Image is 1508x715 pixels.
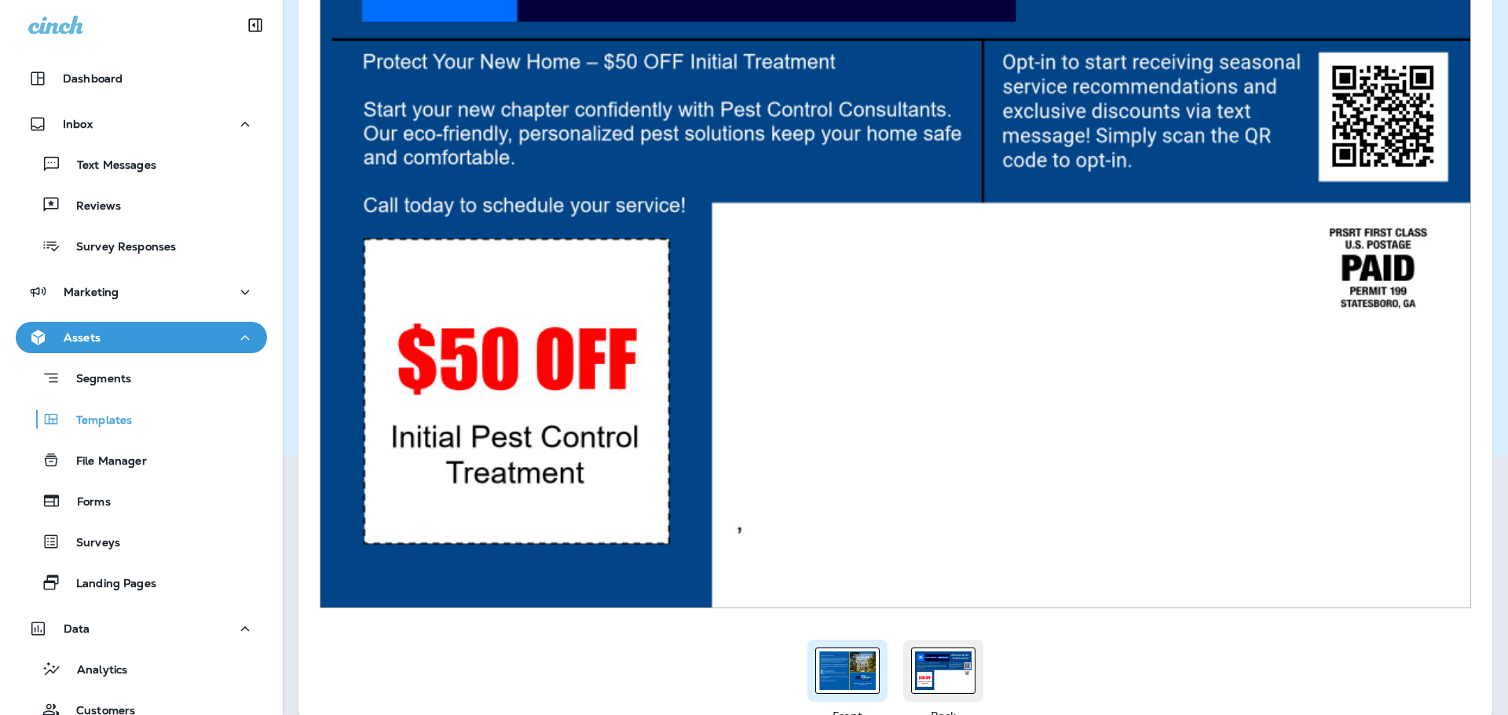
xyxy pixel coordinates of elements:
button: Reviews [16,188,267,221]
button: Survey Responses [16,229,267,262]
p: Marketing [64,286,119,298]
p: Text Messages [61,159,156,173]
p: File Manager [60,454,147,469]
button: Landing Pages [16,566,267,599]
button: Surveys [16,525,267,558]
button: Data [16,613,267,644]
button: Templates [16,403,267,436]
p: Data [64,622,90,635]
button: Text Messages [16,148,267,181]
button: Collapse Sidebar [233,9,277,41]
p: Templates [60,414,132,429]
p: Segments [60,372,131,388]
p: Assets [64,331,101,344]
button: Segments [16,361,267,395]
p: Analytics [61,663,127,678]
button: Inbox [16,108,267,140]
p: Forms [61,495,111,510]
p: Dashboard [63,72,123,85]
p: Survey Responses [60,240,176,255]
button: Analytics [16,652,267,685]
button: File Manager [16,443,267,476]
button: Marketing [16,276,267,308]
button: Assets [16,322,267,353]
p: Reviews [60,199,121,214]
p: Inbox [63,118,93,130]
img: 0_0%5b968x968%5d.png [819,651,876,690]
button: Dashboard [16,63,267,94]
p: Surveys [60,536,120,551]
button: Forms [16,484,267,517]
p: Landing Pages [60,577,156,592]
img: 1_0%5b968x968%5d.png [915,651,972,690]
